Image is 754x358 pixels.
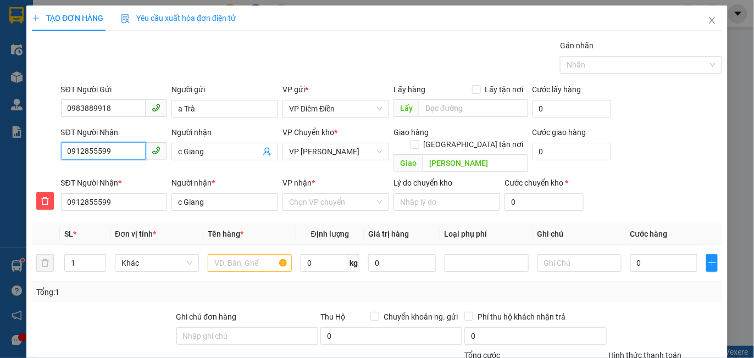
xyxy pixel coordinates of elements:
input: Cước lấy hàng [533,100,611,118]
span: Lấy tận nơi [481,83,528,96]
span: Lấy [393,99,419,117]
span: VP Diêm Điền [289,100,382,117]
div: SĐT Người Gửi [61,83,168,96]
div: Người nhận [171,126,278,138]
span: VP Trần Khát Chân [289,143,382,160]
input: Ghi Chú [537,254,622,272]
input: VD: Bàn, Ghế [208,254,292,272]
span: Định lượng [311,230,350,238]
label: Gán nhãn [560,41,594,50]
span: Cước hàng [630,230,668,238]
input: Dọc đường [419,99,528,117]
span: Thu Hộ [320,312,345,321]
div: Tổng: 1 [36,286,292,298]
label: Ghi chú đơn hàng [176,312,237,321]
span: Giao hàng [393,128,429,137]
div: SĐT Người Nhận [61,177,168,189]
span: [GEOGRAPHIC_DATA] tận nơi [419,138,528,150]
button: delete [36,192,54,210]
span: TẠO ĐƠN HÀNG [32,14,103,23]
label: Lý do chuyển kho [393,178,452,187]
span: Chuyển khoản ng. gửi [379,311,462,323]
div: SĐT Người Nhận [61,126,168,138]
span: Khác [121,255,192,271]
span: Phí thu hộ khách nhận trả [473,311,570,323]
input: SĐT người nhận [61,193,168,211]
th: Loại phụ phí [440,223,533,245]
div: Cước chuyển kho [504,177,583,189]
span: VP Chuyển kho [282,128,334,137]
span: phone [152,103,160,112]
input: 0 [368,254,435,272]
span: VP nhận [282,178,312,187]
label: Cước lấy hàng [533,85,581,94]
span: Đơn vị tính [115,230,156,238]
div: VP gửi [282,83,389,96]
span: Lấy hàng [393,85,425,94]
input: Tên người nhận [171,193,278,211]
span: delete [37,197,53,205]
span: close [708,16,717,25]
input: Dọc đường [423,154,528,172]
span: Yêu cầu xuất hóa đơn điện tử [121,14,236,23]
span: phone [152,146,160,155]
span: plus [707,259,717,267]
span: Giá trị hàng [368,230,409,238]
span: Tên hàng [208,230,243,238]
img: icon [121,14,130,23]
input: Cước giao hàng [533,143,611,160]
button: delete [36,254,54,272]
span: Giao [393,154,423,172]
button: Close [697,5,728,36]
div: Người nhận [171,177,278,189]
span: user-add [263,147,271,156]
input: Ghi chú đơn hàng [176,327,318,345]
th: Ghi chú [533,223,626,245]
button: plus [706,254,718,272]
div: Người gửi [171,83,278,96]
span: kg [348,254,359,272]
span: plus [32,14,40,22]
span: SL [64,230,73,238]
input: Lý do chuyển kho [393,193,500,211]
label: Cước giao hàng [533,128,586,137]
